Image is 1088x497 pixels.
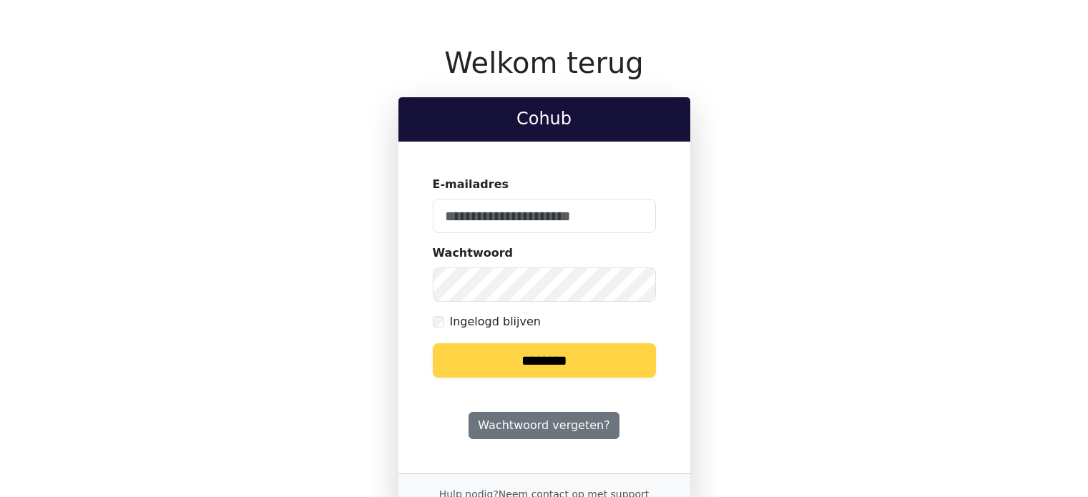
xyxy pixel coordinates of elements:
h2: Cohub [410,109,679,129]
label: Ingelogd blijven [450,313,541,330]
label: E-mailadres [433,176,509,193]
a: Wachtwoord vergeten? [469,412,619,439]
h1: Welkom terug [398,46,690,80]
label: Wachtwoord [433,245,514,262]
